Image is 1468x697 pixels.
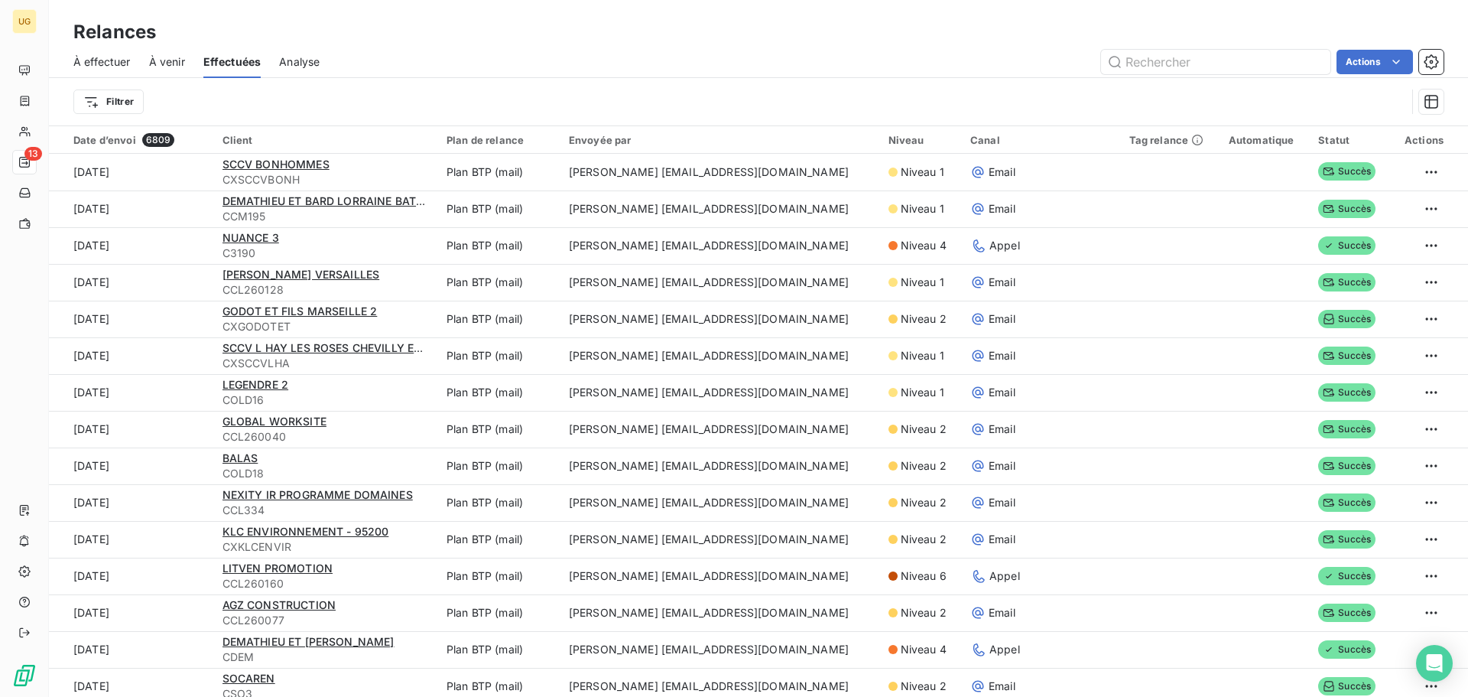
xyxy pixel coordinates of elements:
span: C3190 [222,246,428,261]
td: [DATE] [49,448,213,484]
span: Succès [1318,457,1375,475]
span: Niveau 2 [901,532,947,547]
span: Succès [1318,493,1375,512]
td: [PERSON_NAME] [EMAIL_ADDRESS][DOMAIN_NAME] [560,227,879,264]
td: [PERSON_NAME] [EMAIL_ADDRESS][DOMAIN_NAME] [560,337,879,374]
td: [PERSON_NAME] [EMAIL_ADDRESS][DOMAIN_NAME] [560,484,879,521]
span: Niveau 1 [901,275,944,290]
span: GLOBAL WORKSITE [222,415,326,428]
span: Succès [1318,310,1375,328]
span: Succès [1318,420,1375,438]
div: Actions [1399,134,1444,146]
span: CXSCCVBONH [222,172,428,187]
td: [PERSON_NAME] [EMAIL_ADDRESS][DOMAIN_NAME] [560,521,879,558]
span: Email [989,422,1015,437]
span: Succès [1318,567,1375,585]
td: [PERSON_NAME] [EMAIL_ADDRESS][DOMAIN_NAME] [560,264,879,301]
span: Email [989,495,1015,510]
h3: Relances [73,18,156,46]
span: CCM195 [222,209,428,224]
span: Niveau 1 [901,348,944,363]
span: Succès [1318,677,1375,695]
span: Succès [1318,236,1375,255]
div: Plan de relance [447,134,550,146]
span: CCL260128 [222,282,428,298]
span: Succès [1318,273,1375,292]
td: [PERSON_NAME] [EMAIL_ADDRESS][DOMAIN_NAME] [560,594,879,631]
td: [DATE] [49,484,213,521]
td: [PERSON_NAME] [EMAIL_ADDRESS][DOMAIN_NAME] [560,374,879,411]
div: Statut [1318,134,1381,146]
span: NEXITY IR PROGRAMME DOMAINES [222,488,413,501]
td: Plan BTP (mail) [437,227,560,264]
div: Niveau [888,134,952,146]
span: Client [222,134,253,146]
td: Plan BTP (mail) [437,301,560,337]
span: Email [989,275,1015,290]
span: Niveau 1 [901,385,944,400]
td: [DATE] [49,521,213,558]
span: COLD16 [222,392,428,408]
td: [DATE] [49,558,213,594]
span: Succès [1318,347,1375,365]
td: [PERSON_NAME] [EMAIL_ADDRESS][DOMAIN_NAME] [560,154,879,191]
div: Date d’envoi [73,133,204,147]
span: Niveau 2 [901,458,947,474]
td: [DATE] [49,264,213,301]
button: Actions [1336,50,1413,74]
td: [DATE] [49,631,213,668]
span: Effectuées [203,54,261,70]
span: Appel [989,238,1020,253]
td: [DATE] [49,337,213,374]
span: Email [989,605,1015,620]
div: Canal [970,134,1111,146]
span: Email [989,385,1015,400]
input: Rechercher [1101,50,1330,74]
span: LITVEN PROMOTION [222,562,333,575]
span: SCCV BONHOMMES [222,158,330,171]
div: Tag relance [1129,134,1210,146]
span: Niveau 2 [901,311,947,327]
span: Email [989,311,1015,327]
span: Email [989,164,1015,180]
td: Plan BTP (mail) [437,191,560,227]
td: [DATE] [49,594,213,631]
span: NUANCE 3 [222,231,279,244]
span: Succès [1318,200,1375,218]
td: [DATE] [49,191,213,227]
span: 13 [24,147,42,161]
span: Succès [1318,162,1375,181]
td: Plan BTP (mail) [437,558,560,594]
span: Niveau 6 [901,568,947,584]
td: [PERSON_NAME] [EMAIL_ADDRESS][DOMAIN_NAME] [560,301,879,337]
span: LEGENDRE 2 [222,378,289,391]
span: SCCV L HAY LES ROSES CHEVILLY EDELIS [222,341,444,354]
span: KLC ENVIRONNEMENT - 95200 [222,525,389,538]
span: AGZ CONSTRUCTION [222,598,336,611]
span: CDEM [222,650,428,665]
span: CCL260160 [222,576,428,591]
td: [PERSON_NAME] [EMAIL_ADDRESS][DOMAIN_NAME] [560,631,879,668]
span: Email [989,532,1015,547]
span: CXSCCVLHA [222,356,428,371]
span: Niveau 1 [901,164,944,180]
span: SOCAREN [222,672,275,685]
td: Plan BTP (mail) [437,631,560,668]
div: Envoyée par [569,134,870,146]
td: Plan BTP (mail) [437,337,560,374]
span: Niveau 4 [901,238,947,253]
td: [DATE] [49,154,213,191]
span: Succès [1318,530,1375,549]
span: Analyse [279,54,320,70]
td: Plan BTP (mail) [437,374,560,411]
span: Appel [989,568,1020,584]
span: Niveau 2 [901,679,947,694]
span: 6809 [142,133,175,147]
td: Plan BTP (mail) [437,521,560,558]
span: Niveau 4 [901,642,947,657]
span: CCL334 [222,503,428,518]
td: Plan BTP (mail) [437,411,560,448]
span: Succès [1318,640,1375,659]
td: Plan BTP (mail) [437,484,560,521]
td: [PERSON_NAME] [EMAIL_ADDRESS][DOMAIN_NAME] [560,448,879,484]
